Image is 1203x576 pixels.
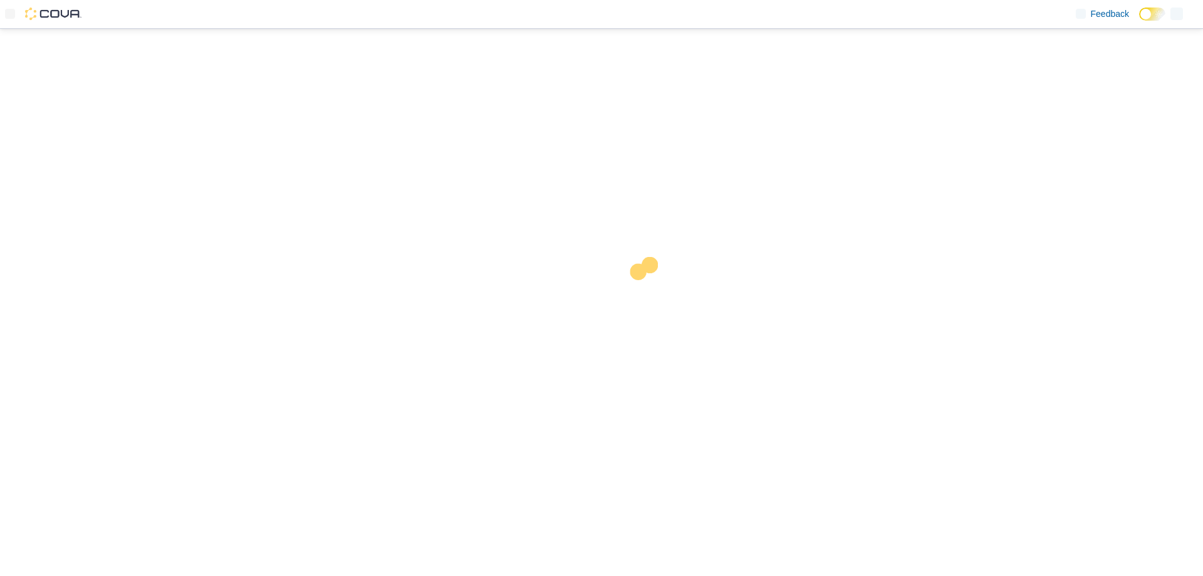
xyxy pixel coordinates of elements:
input: Dark Mode [1139,8,1165,21]
a: Feedback [1071,1,1134,26]
img: cova-loader [601,248,695,342]
img: Cova [25,8,81,20]
span: Feedback [1091,8,1129,20]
